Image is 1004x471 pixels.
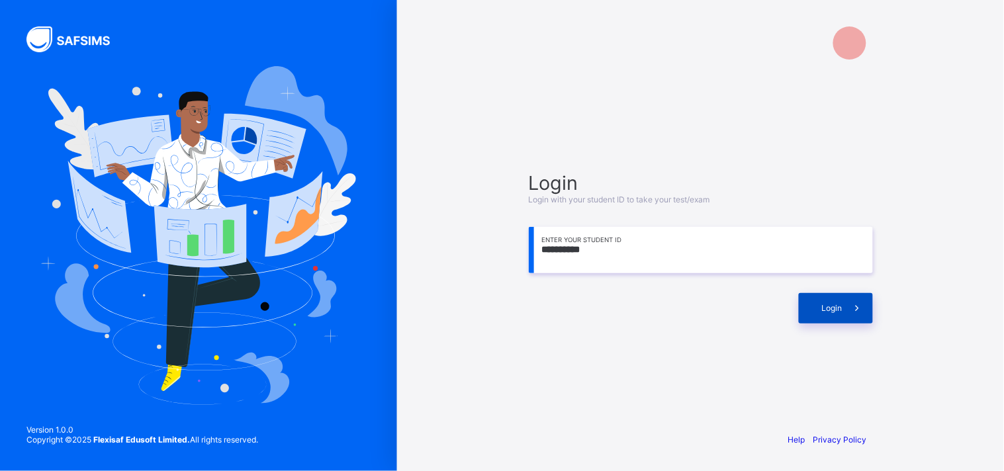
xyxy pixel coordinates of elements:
img: SAFSIMS Logo [26,26,126,52]
span: Login [822,303,843,313]
span: Copyright © 2025 All rights reserved. [26,435,258,445]
strong: Flexisaf Edusoft Limited. [93,435,190,445]
span: Login [529,171,873,194]
a: Privacy Policy [813,435,867,445]
span: Version 1.0.0 [26,425,258,435]
img: Hero Image [41,66,356,405]
a: Help [788,435,805,445]
span: Login with your student ID to take your test/exam [529,194,710,204]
